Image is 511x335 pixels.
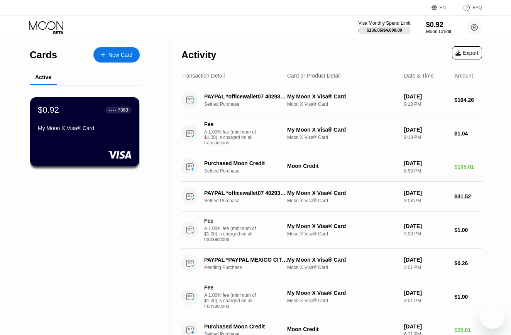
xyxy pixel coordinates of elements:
div: $0.92● ● ● ●7363My Moon X Visa® Card [30,97,139,166]
div: [DATE] [404,93,448,100]
div: [DATE] [404,190,448,196]
div: Activity [181,49,216,61]
div: PAYPAL *PAYPAL MEXICO CITY MXPending PurchaseMy Moon X Visa® CardMoon X Visa® Card[DATE]3:01 PM$0.26 [181,249,482,278]
iframe: Button to launch messaging window [480,304,505,329]
div: PAYPAL *officewallet07 4029357733 LUSettled PurchaseMy Moon X Visa® CardMoon X Visa® Card[DATE]9:... [181,85,482,115]
div: My Moon X Visa® Card [287,127,398,133]
div: Transaction Detail [181,73,225,79]
div: PAYPAL *officewallet07 4029357733 LU [204,190,288,196]
div: [DATE] [404,323,448,330]
div: 9:18 PM [404,135,448,140]
div: FAQ [455,4,482,12]
div: PAYPAL *officewallet07 4029357733 LUSettled PurchaseMy Moon X Visa® CardMoon X Visa® Card[DATE]3:... [181,182,482,211]
div: $136.05 / $4,000.00 [367,28,402,32]
div: $31.52 [454,193,482,200]
div: PAYPAL *officewallet07 4029357733 LU [204,93,288,100]
div: Fee [204,284,258,291]
div: Settled Purchase [204,102,294,107]
div: [DATE] [404,160,448,166]
div: Moon X Visa® Card [287,135,398,140]
div: Purchased Moon Credit [204,160,288,166]
div: Cards [30,49,57,61]
div: Moon X Visa® Card [287,298,398,303]
div: New Card [93,47,140,63]
div: EN [440,5,446,10]
div: My Moon X Visa® Card [287,290,398,296]
div: EN [431,4,455,12]
div: My Moon X Visa® Card [38,125,132,131]
div: FeeA 1.00% fee (minimum of $1.00) is charged on all transactionsMy Moon X Visa® CardMoon X Visa® ... [181,115,482,152]
div: Moon X Visa® Card [287,102,398,107]
div: Moon Credit [426,29,451,34]
div: Fee [204,121,258,127]
div: Date & Time [404,73,434,79]
div: Card or Product Detail [287,73,341,79]
div: $0.92 [426,21,451,29]
div: Fee [204,218,258,224]
div: [DATE] [404,127,448,133]
div: $0.92Moon Credit [426,21,451,34]
div: Settled Purchase [204,198,294,203]
div: Pending Purchase [204,265,294,270]
div: 8:58 PM [404,168,448,174]
div: $35.01 [454,327,482,333]
div: Amount [454,73,473,79]
div: My Moon X Visa® Card [287,223,398,229]
div: FeeA 1.00% fee (minimum of $1.00) is charged on all transactionsMy Moon X Visa® CardMoon X Visa® ... [181,211,482,249]
div: Visa Monthly Spend Limit [358,20,410,26]
div: PAYPAL *PAYPAL MEXICO CITY MX [204,257,288,263]
div: FAQ [473,5,482,10]
div: Moon X Visa® Card [287,231,398,237]
div: Visa Monthly Spend Limit$136.05/$4,000.00 [358,20,410,34]
div: 3:08 PM [404,198,448,203]
div: Moon Credit [287,326,398,332]
div: $0.26 [454,260,482,266]
div: $1.00 [454,227,482,233]
div: $1.04 [454,130,482,137]
div: Active [35,74,51,80]
div: [DATE] [404,290,448,296]
div: Moon X Visa® Card [287,265,398,270]
div: A 1.00% fee (minimum of $1.00) is charged on all transactions [204,226,262,242]
div: My Moon X Visa® Card [287,93,398,100]
div: 7363 [118,107,128,113]
div: 9:18 PM [404,102,448,107]
div: $1.00 [454,294,482,300]
div: $0.92 [38,105,59,115]
div: 3:01 PM [404,265,448,270]
div: Purchased Moon CreditSettled PurchaseMoon Credit[DATE]8:58 PM$105.01 [181,152,482,182]
div: My Moon X Visa® Card [287,190,398,196]
div: New Card [108,52,132,58]
div: Settled Purchase [204,168,294,174]
div: A 1.00% fee (minimum of $1.00) is charged on all transactions [204,293,262,309]
div: FeeA 1.00% fee (minimum of $1.00) is charged on all transactionsMy Moon X Visa® CardMoon X Visa® ... [181,278,482,315]
div: Export [452,46,482,59]
div: $105.01 [454,164,482,170]
div: [DATE] [404,223,448,229]
div: My Moon X Visa® Card [287,257,398,263]
div: Moon Credit [287,163,398,169]
div: $104.26 [454,97,482,103]
div: Moon X Visa® Card [287,198,398,203]
div: A 1.00% fee (minimum of $1.00) is charged on all transactions [204,129,262,146]
div: 3:08 PM [404,231,448,237]
div: Purchased Moon Credit [204,323,288,330]
div: Export [455,50,479,56]
div: [DATE] [404,257,448,263]
div: 3:01 PM [404,298,448,303]
div: ● ● ● ● [109,109,117,111]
